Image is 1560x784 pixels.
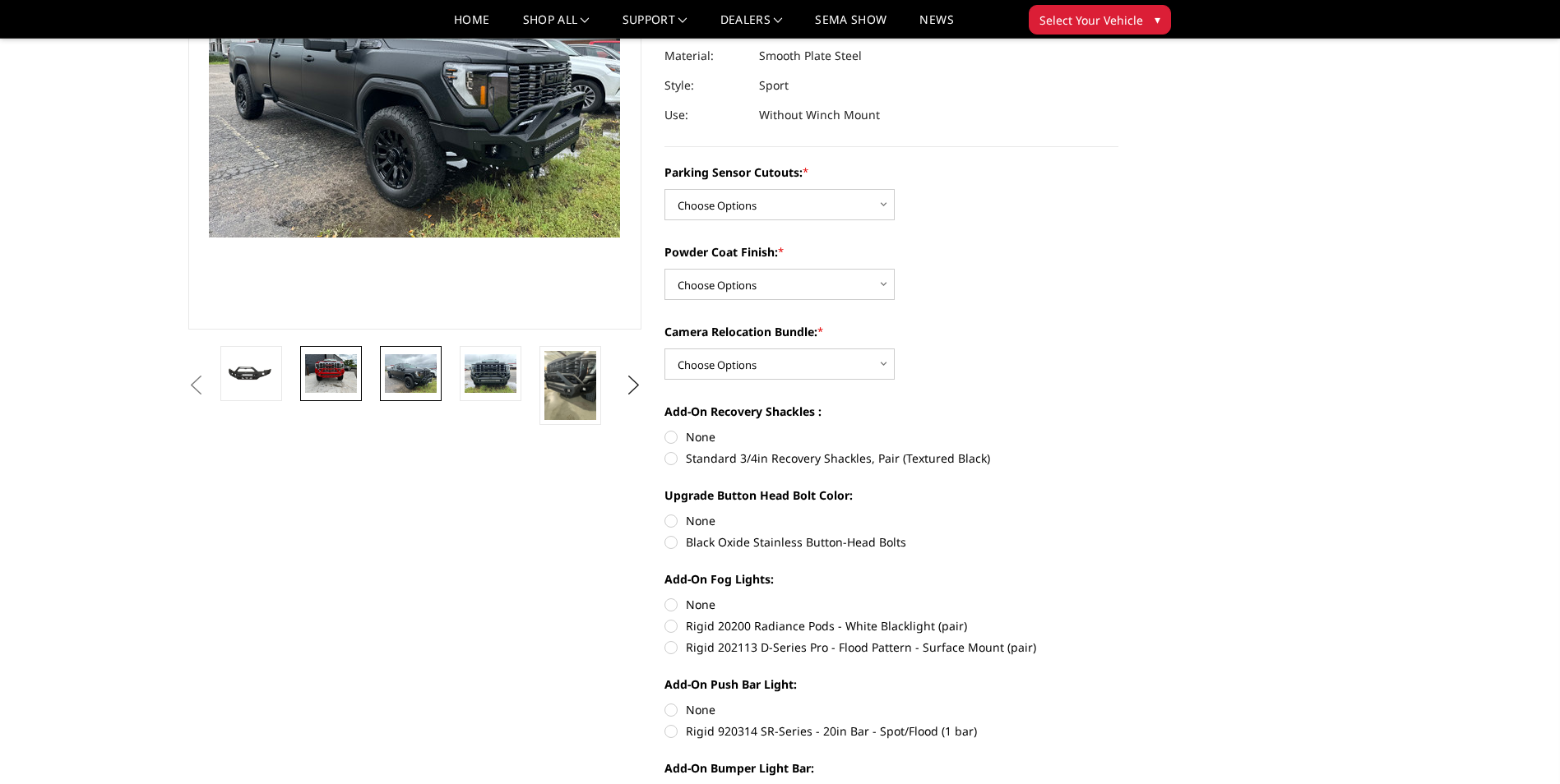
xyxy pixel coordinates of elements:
a: Home [454,14,489,38]
dt: Material: [664,41,747,71]
label: None [664,512,1118,529]
img: 2024-2025 GMC 2500-3500 - Freedom Series - Sport Front Bumper (non-winch) [305,354,357,393]
label: Standard 3/4in Recovery Shackles, Pair (Textured Black) [664,450,1118,467]
label: Upgrade Button Head Bolt Color: [664,487,1118,504]
img: 2024-2025 GMC 2500-3500 - Freedom Series - Sport Front Bumper (non-winch) [225,362,277,385]
button: Previous [184,373,209,398]
label: Rigid 20200 Radiance Pods - White Blacklight (pair) [664,617,1118,634]
img: 2024-2025 GMC 2500-3500 - Freedom Series - Sport Front Bumper (non-winch) [465,354,516,393]
label: None [664,596,1118,613]
a: News [919,14,953,38]
span: ▾ [1155,11,1160,28]
label: Add-On Recovery Shackles : [664,403,1118,420]
label: Rigid 202113 D-Series Pro - Flood Pattern - Surface Mount (pair) [664,639,1118,656]
dd: Sport [759,71,789,100]
iframe: Chat Widget [1478,705,1560,784]
label: Rigid 920314 SR-Series - 20in Bar - Spot/Flood (1 bar) [664,722,1118,740]
label: Camera Relocation Bundle: [664,323,1118,340]
a: SEMA Show [815,14,886,38]
span: Select Your Vehicle [1039,12,1143,29]
dd: Smooth Plate Steel [759,41,862,71]
label: Parking Sensor Cutouts: [664,164,1118,181]
label: Add-On Bumper Light Bar: [664,759,1118,777]
dt: Use: [664,100,747,130]
button: Select Your Vehicle [1029,5,1171,35]
a: Support [623,14,687,38]
label: Add-On Push Bar Light: [664,676,1118,693]
dt: Style: [664,71,747,100]
button: Next [621,373,646,398]
label: Black Oxide Stainless Button-Head Bolts [664,533,1118,551]
label: None [664,428,1118,445]
img: 2024-2025 GMC 2500-3500 - Freedom Series - Sport Front Bumper (non-winch) [385,354,437,393]
label: Powder Coat Finish: [664,243,1118,261]
a: Dealers [720,14,783,38]
a: shop all [523,14,590,38]
dd: Without Winch Mount [759,100,880,130]
label: None [664,701,1118,718]
label: Add-On Fog Lights: [664,570,1118,588]
img: 2024-2025 GMC 2500-3500 - Freedom Series - Sport Front Bumper (non-winch) [544,351,596,420]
